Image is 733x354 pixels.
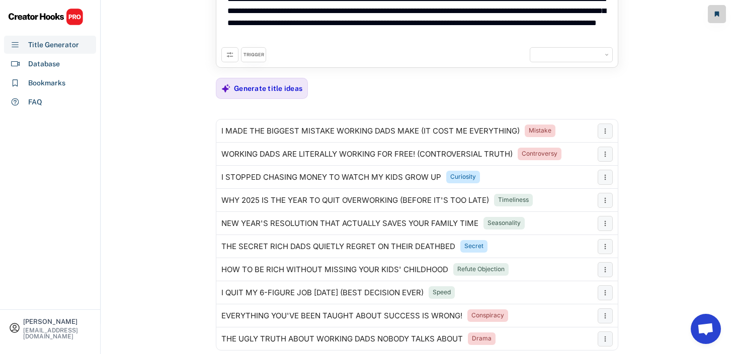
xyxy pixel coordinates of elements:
div: I QUIT MY 6-FIGURE JOB [DATE] (BEST DECISION EVER) [221,289,424,297]
div: Conspiracy [471,311,504,320]
div: HOW TO BE RICH WITHOUT MISSING YOUR KIDS' CHILDHOOD [221,266,448,274]
div: Controversy [522,150,557,158]
a: Open chat [691,314,721,344]
div: TRIGGER [243,52,264,58]
img: CHPRO%20Logo.svg [8,8,84,26]
div: THE SECRET RICH DADS QUIETLY REGRET ON THEIR DEATHBED [221,243,455,251]
div: Curiosity [450,173,476,181]
div: Database [28,59,60,69]
div: Timeliness [498,196,529,204]
div: WHY 2025 IS THE YEAR TO QUIT OVERWORKING (BEFORE IT'S TOO LATE) [221,196,489,204]
div: EVERYTHING YOU'VE BEEN TAUGHT ABOUT SUCCESS IS WRONG! [221,312,462,320]
div: Speed [433,288,451,297]
div: Seasonality [487,219,521,227]
div: Secret [464,242,483,251]
div: [EMAIL_ADDRESS][DOMAIN_NAME] [23,327,92,339]
div: I STOPPED CHASING MONEY TO WATCH MY KIDS GROW UP [221,173,441,181]
div: Refute Objection [457,265,505,274]
img: yH5BAEAAAAALAAAAAABAAEAAAIBRAA7 [533,50,542,59]
div: FAQ [28,97,42,107]
div: [PERSON_NAME] [23,318,92,325]
div: Drama [472,334,492,343]
div: I MADE THE BIGGEST MISTAKE WORKING DADS MAKE (IT COST ME EVERYTHING) [221,127,520,135]
div: THE UGLY TRUTH ABOUT WORKING DADS NOBODY TALKS ABOUT [221,335,463,343]
div: Bookmarks [28,78,65,88]
div: WORKING DADS ARE LITERALLY WORKING FOR FREE! (CONTROVERSIAL TRUTH) [221,150,513,158]
div: NEW YEAR'S RESOLUTION THAT ACTUALLY SAVES YOUR FAMILY TIME [221,219,478,227]
div: Mistake [529,127,551,135]
div: Generate title ideas [234,84,302,93]
div: Title Generator [28,40,79,50]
